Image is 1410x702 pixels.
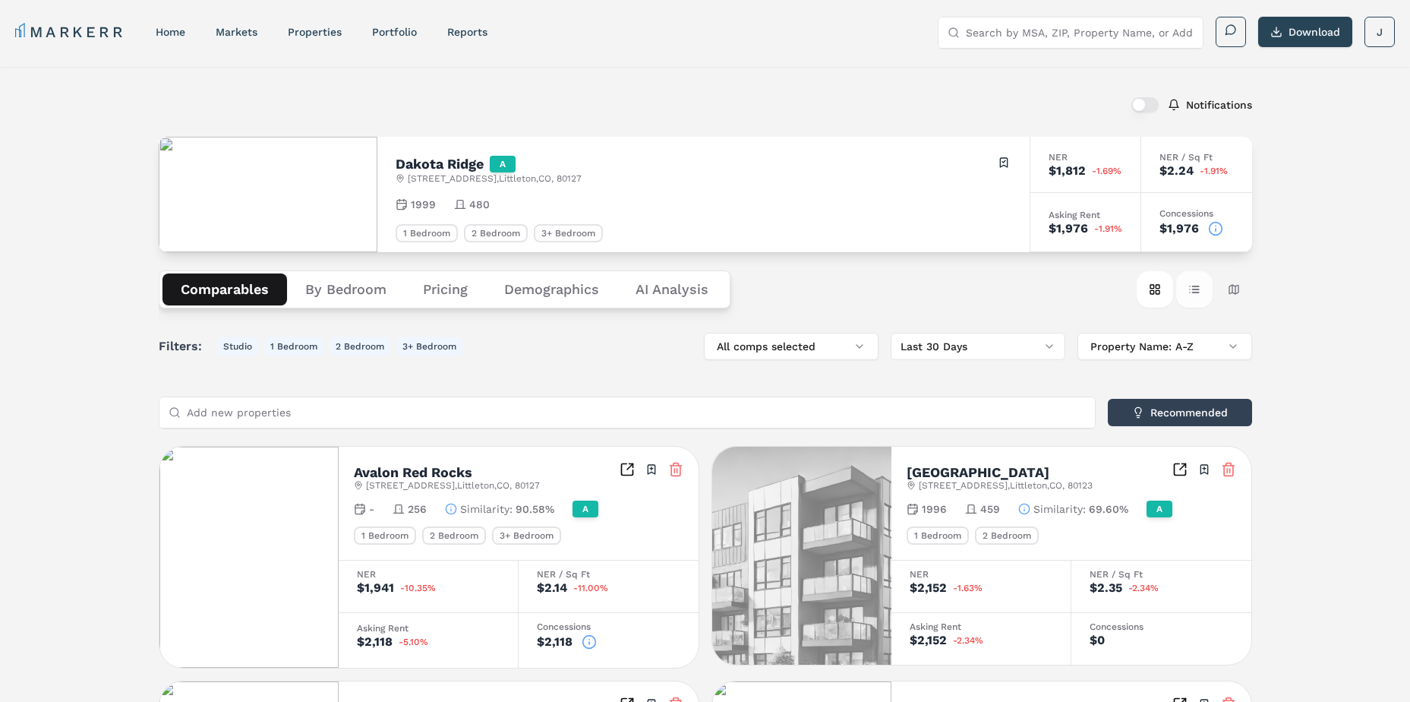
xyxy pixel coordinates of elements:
[980,501,1000,517] span: 459
[288,26,342,38] a: properties
[1049,165,1086,177] div: $1,812
[966,17,1194,48] input: Search by MSA, ZIP, Property Name, or Address
[372,26,417,38] a: Portfolio
[1159,223,1199,235] div: $1,976
[910,622,1052,631] div: Asking Rent
[910,582,947,594] div: $2,152
[396,157,484,171] h2: Dakota Ridge
[357,624,500,633] div: Asking Rent
[447,26,487,38] a: reports
[162,274,287,305] button: Comparables
[1200,166,1228,175] span: -1.91%
[357,582,394,594] div: $1,941
[1018,501,1128,517] button: Similarity:69.60%
[1077,333,1252,360] button: Property Name: A-Z
[490,156,516,172] div: A
[1049,223,1088,235] div: $1,976
[1364,17,1395,47] button: J
[330,337,390,356] button: 2 Bedroom
[1090,634,1105,647] div: $0
[1147,501,1172,517] div: A
[1186,100,1252,110] label: Notifications
[1159,165,1194,177] div: $2.24
[400,583,436,593] span: -10.35%
[287,274,405,305] button: By Bedroom
[264,337,323,356] button: 1 Bedroom
[573,583,608,593] span: -11.00%
[1128,583,1159,593] span: -2.34%
[187,397,1086,428] input: Add new properties
[1033,501,1086,517] span: Similarity :
[516,501,554,517] span: 90.58%
[1049,210,1122,220] div: Asking Rent
[537,570,680,579] div: NER / Sq Ft
[907,526,969,545] div: 1 Bedroom
[408,172,582,185] span: [STREET_ADDRESS] , Littleton , CO , 80127
[357,636,393,648] div: $2,118
[422,526,486,545] div: 2 Bedroom
[469,197,490,212] span: 480
[620,462,635,477] a: Inspect Comparables
[366,479,540,492] span: [STREET_ADDRESS] , Littleton , CO , 80127
[445,501,554,517] button: Similarity:90.58%
[1377,24,1383,40] span: J
[369,501,374,517] span: -
[156,26,185,38] a: home
[396,224,458,242] div: 1 Bedroom
[907,466,1049,479] h2: [GEOGRAPHIC_DATA]
[1159,153,1234,162] div: NER / Sq Ft
[396,337,462,356] button: 3+ Bedroom
[922,501,947,517] span: 1996
[408,501,427,517] span: 256
[1090,622,1233,631] div: Concessions
[537,636,573,648] div: $2,118
[573,501,598,517] div: A
[1172,462,1188,477] a: Inspect Comparables
[159,337,211,356] span: Filters:
[15,21,125,43] a: MARKERR
[910,634,947,647] div: $2,152
[534,224,603,242] div: 3+ Bedroom
[953,636,983,645] span: -2.34%
[537,582,567,594] div: $2.14
[617,274,727,305] button: AI Analysis
[492,526,561,545] div: 3+ Bedroom
[460,501,513,517] span: Similarity :
[1090,570,1233,579] div: NER / Sq Ft
[411,197,436,212] span: 1999
[357,570,500,579] div: NER
[1092,166,1121,175] span: -1.69%
[975,526,1039,545] div: 2 Bedroom
[704,333,878,360] button: All comps selected
[919,479,1093,492] span: [STREET_ADDRESS] , Littleton , CO , 80123
[1090,582,1122,594] div: $2.35
[1258,17,1352,47] button: Download
[464,224,528,242] div: 2 Bedroom
[1094,224,1122,233] span: -1.91%
[1089,501,1128,517] span: 69.60%
[953,583,983,593] span: -1.63%
[1159,209,1234,218] div: Concessions
[1108,399,1252,426] button: Recommended
[1049,153,1122,162] div: NER
[486,274,617,305] button: Demographics
[405,274,486,305] button: Pricing
[354,526,416,545] div: 1 Bedroom
[216,26,257,38] a: markets
[537,622,680,631] div: Concessions
[354,466,472,479] h2: Avalon Red Rocks
[399,637,428,647] span: -5.10%
[217,337,258,356] button: Studio
[910,570,1052,579] div: NER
